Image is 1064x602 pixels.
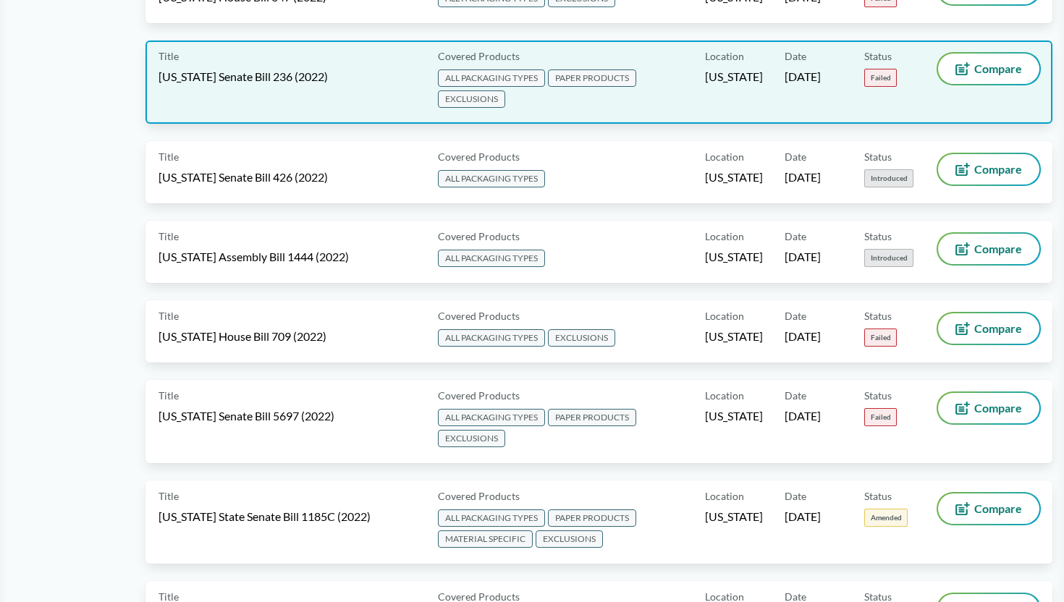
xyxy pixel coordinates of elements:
button: Compare [938,154,1039,185]
span: PAPER PRODUCTS [548,409,636,426]
span: Amended [864,509,908,527]
span: Status [864,149,892,164]
span: ALL PACKAGING TYPES [438,250,545,267]
span: Location [705,149,744,164]
span: Status [864,488,892,504]
span: [US_STATE] [705,169,763,185]
span: [US_STATE] [705,509,763,525]
span: [US_STATE] Senate Bill 236 (2022) [159,69,328,85]
span: [DATE] [785,509,821,525]
span: EXCLUSIONS [548,329,615,347]
span: EXCLUSIONS [438,430,505,447]
span: [US_STATE] House Bill 709 (2022) [159,328,326,344]
span: Covered Products [438,48,520,64]
span: Date [785,308,806,323]
span: Location [705,48,744,64]
span: [DATE] [785,408,821,424]
span: Title [159,308,179,323]
button: Compare [938,393,1039,423]
span: Status [864,229,892,244]
span: [US_STATE] [705,408,763,424]
span: Compare [974,402,1022,414]
span: Location [705,308,744,323]
span: Title [159,488,179,504]
span: [US_STATE] Senate Bill 426 (2022) [159,169,328,185]
span: EXCLUSIONS [438,90,505,108]
span: EXCLUSIONS [536,530,603,548]
span: Compare [974,164,1022,175]
span: Date [785,488,806,504]
button: Compare [938,54,1039,84]
span: Introduced [864,169,913,187]
span: ALL PACKAGING TYPES [438,170,545,187]
span: Failed [864,69,897,87]
span: Title [159,48,179,64]
span: Failed [864,328,897,347]
span: Covered Products [438,488,520,504]
span: Location [705,488,744,504]
span: Title [159,149,179,164]
span: Date [785,48,806,64]
button: Compare [938,313,1039,344]
span: [US_STATE] [705,69,763,85]
span: [US_STATE] Assembly Bill 1444 (2022) [159,249,349,265]
span: MATERIAL SPECIFIC [438,530,533,548]
span: Location [705,229,744,244]
span: Status [864,48,892,64]
span: Title [159,229,179,244]
span: [DATE] [785,69,821,85]
span: Covered Products [438,229,520,244]
span: [US_STATE] [705,328,763,344]
span: Date [785,388,806,403]
span: Location [705,388,744,403]
button: Compare [938,234,1039,264]
span: ALL PACKAGING TYPES [438,69,545,87]
span: [US_STATE] Senate Bill 5697 (2022) [159,408,334,424]
span: Date [785,149,806,164]
span: ALL PACKAGING TYPES [438,329,545,347]
span: Compare [974,323,1022,334]
button: Compare [938,493,1039,524]
span: Compare [974,63,1022,75]
span: [DATE] [785,328,821,344]
span: Title [159,388,179,403]
span: Status [864,308,892,323]
span: [US_STATE] [705,249,763,265]
span: Compare [974,503,1022,514]
span: Covered Products [438,308,520,323]
span: Covered Products [438,149,520,164]
span: Compare [974,243,1022,255]
span: Failed [864,408,897,426]
span: [DATE] [785,249,821,265]
span: Date [785,229,806,244]
span: PAPER PRODUCTS [548,509,636,527]
span: [DATE] [785,169,821,185]
span: PAPER PRODUCTS [548,69,636,87]
span: ALL PACKAGING TYPES [438,409,545,426]
span: ALL PACKAGING TYPES [438,509,545,527]
span: [US_STATE] State Senate Bill 1185C (2022) [159,509,371,525]
span: Covered Products [438,388,520,403]
span: Status [864,388,892,403]
span: Introduced [864,249,913,267]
